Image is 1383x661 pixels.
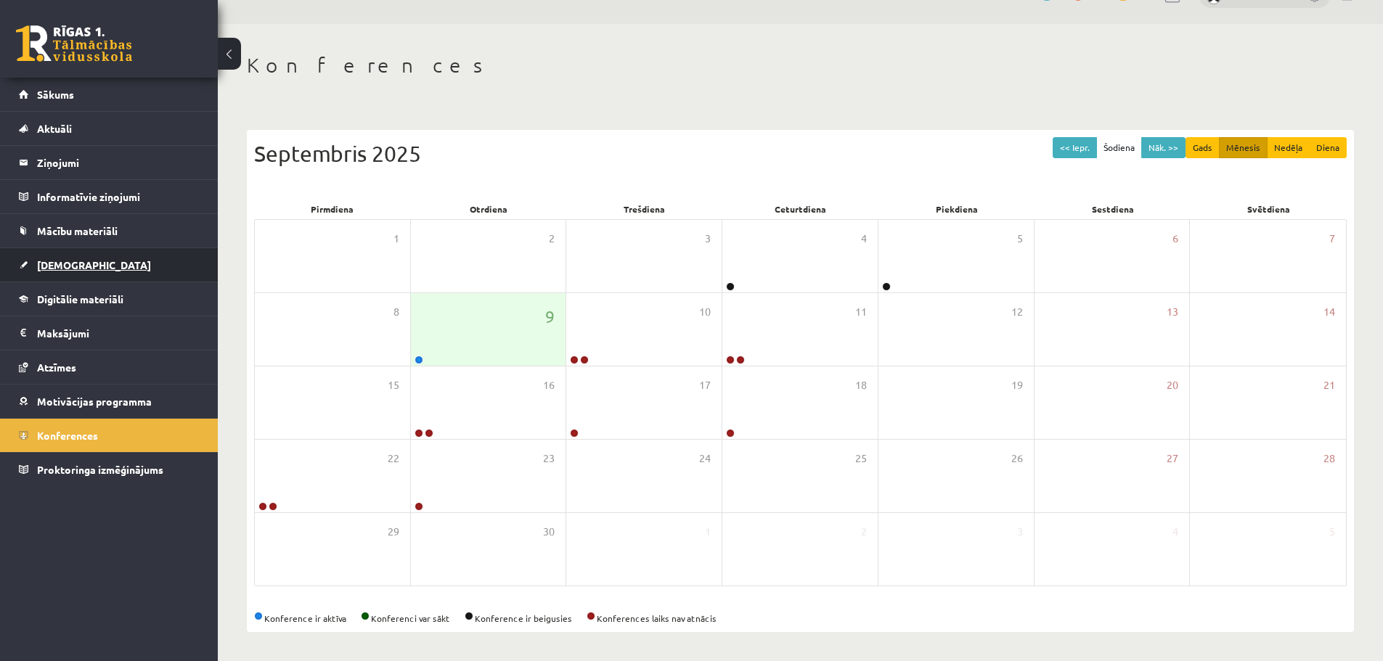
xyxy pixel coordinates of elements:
[1186,137,1220,158] button: Gads
[1167,304,1178,320] span: 13
[37,361,76,374] span: Atzīmes
[855,377,867,393] span: 18
[566,199,722,219] div: Trešdiena
[37,463,163,476] span: Proktoringa izmēģinājums
[1017,231,1023,247] span: 5
[545,304,555,329] span: 9
[1096,137,1142,158] button: Šodiena
[1167,377,1178,393] span: 20
[699,304,711,320] span: 10
[37,146,200,179] legend: Ziņojumi
[254,199,410,219] div: Pirmdiena
[1323,377,1335,393] span: 21
[37,292,123,305] span: Digitālie materiāli
[861,524,867,540] span: 2
[1053,137,1097,158] button: << Iepr.
[19,385,200,418] a: Motivācijas programma
[855,451,867,467] span: 25
[19,248,200,282] a: [DEMOGRAPHIC_DATA]
[19,180,200,213] a: Informatīvie ziņojumi
[388,377,399,393] span: 15
[705,231,711,247] span: 3
[19,316,200,350] a: Maksājumi
[19,214,200,247] a: Mācību materiāli
[1267,137,1310,158] button: Nedēļa
[19,78,200,111] a: Sākums
[19,419,200,452] a: Konferences
[393,231,399,247] span: 1
[1167,451,1178,467] span: 27
[1323,451,1335,467] span: 28
[16,25,132,62] a: Rīgas 1. Tālmācības vidusskola
[1172,231,1178,247] span: 6
[1329,231,1335,247] span: 7
[254,612,1347,625] div: Konference ir aktīva Konferenci var sākt Konference ir beigusies Konferences laiks nav atnācis
[699,377,711,393] span: 17
[1011,377,1023,393] span: 19
[1011,451,1023,467] span: 26
[549,231,555,247] span: 2
[410,199,566,219] div: Otrdiena
[861,231,867,247] span: 4
[19,282,200,316] a: Digitālie materiāli
[37,395,152,408] span: Motivācijas programma
[37,88,74,101] span: Sākums
[1309,137,1347,158] button: Diena
[37,180,200,213] legend: Informatīvie ziņojumi
[1172,524,1178,540] span: 4
[543,451,555,467] span: 23
[855,304,867,320] span: 11
[37,224,118,237] span: Mācību materiāli
[543,377,555,393] span: 16
[37,258,151,271] span: [DEMOGRAPHIC_DATA]
[247,53,1354,78] h1: Konferences
[1191,199,1347,219] div: Svētdiena
[699,451,711,467] span: 24
[37,429,98,442] span: Konferences
[393,304,399,320] span: 8
[1011,304,1023,320] span: 12
[1323,304,1335,320] span: 14
[388,524,399,540] span: 29
[388,451,399,467] span: 22
[1329,524,1335,540] span: 5
[1141,137,1186,158] button: Nāk. >>
[1017,524,1023,540] span: 3
[254,137,1347,170] div: Septembris 2025
[37,122,72,135] span: Aktuāli
[19,453,200,486] a: Proktoringa izmēģinājums
[1035,199,1191,219] div: Sestdiena
[543,524,555,540] span: 30
[878,199,1035,219] div: Piekdiena
[19,112,200,145] a: Aktuāli
[19,350,200,384] a: Atzīmes
[19,146,200,179] a: Ziņojumi
[722,199,878,219] div: Ceturtdiena
[37,316,200,350] legend: Maksājumi
[705,524,711,540] span: 1
[1219,137,1268,158] button: Mēnesis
